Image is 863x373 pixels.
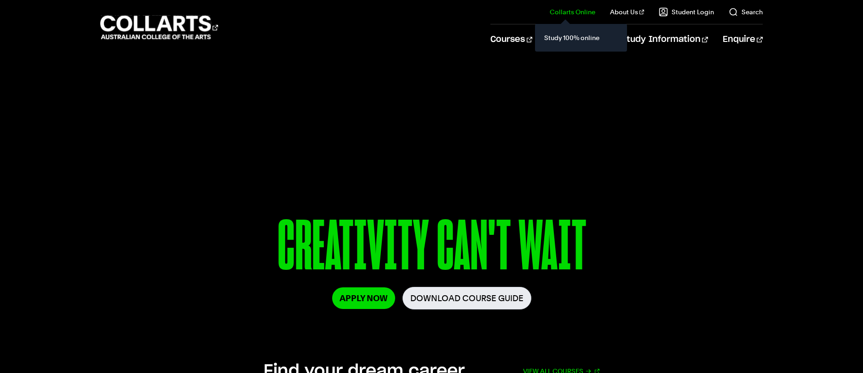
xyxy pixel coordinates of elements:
a: About Us [610,7,644,17]
a: Courses [490,24,532,55]
a: Student Login [659,7,714,17]
div: Go to homepage [100,14,218,41]
a: Enquire [723,24,763,55]
a: Collarts Online [550,7,595,17]
p: CREATIVITY CAN'T WAIT [173,211,689,287]
a: Search [729,7,763,17]
a: Study 100% online [542,31,620,44]
a: Apply Now [332,287,395,309]
a: Download Course Guide [403,287,531,309]
a: Study Information [621,24,708,55]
